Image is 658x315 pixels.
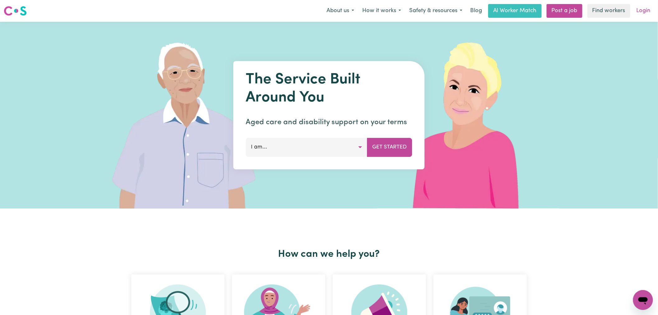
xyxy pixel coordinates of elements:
a: AI Worker Match [488,4,542,18]
button: Get Started [367,138,412,157]
img: Careseekers logo [4,5,27,16]
a: Login [633,4,654,18]
a: Find workers [587,4,630,18]
a: Post a job [547,4,582,18]
p: Aged care and disability support on your terms [246,117,412,128]
button: About us [322,4,358,17]
h1: The Service Built Around You [246,71,412,107]
button: How it works [358,4,405,17]
iframe: Button to launch messaging window [633,290,653,310]
a: Blog [466,4,486,18]
a: Careseekers logo [4,4,27,18]
button: I am... [246,138,368,157]
h2: How can we help you? [127,248,531,260]
button: Safety & resources [405,4,466,17]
